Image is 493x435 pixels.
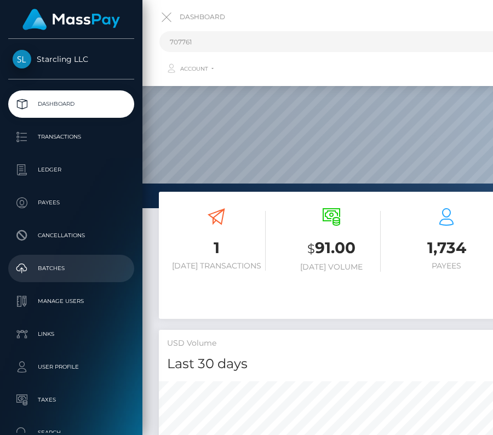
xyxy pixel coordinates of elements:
[13,96,130,112] p: Dashboard
[13,326,130,342] p: Links
[8,255,134,282] a: Batches
[13,129,130,145] p: Transactions
[13,260,130,277] p: Batches
[13,194,130,211] p: Payees
[13,359,130,375] p: User Profile
[8,222,134,249] a: Cancellations
[8,320,134,348] a: Links
[8,189,134,216] a: Payees
[8,386,134,414] a: Taxes
[13,392,130,408] p: Taxes
[8,288,134,315] a: Manage Users
[8,123,134,151] a: Transactions
[13,293,130,310] p: Manage Users
[13,227,130,244] p: Cancellations
[8,156,134,184] a: Ledger
[13,162,130,178] p: Ledger
[13,50,31,68] img: Starcling LLC
[8,90,134,118] a: Dashboard
[8,353,134,381] a: User Profile
[22,9,120,30] img: MassPay Logo
[8,54,134,64] span: Starcling LLC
